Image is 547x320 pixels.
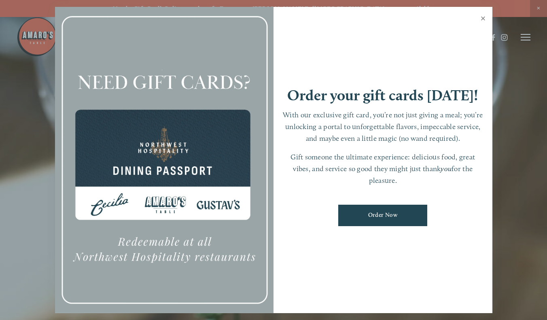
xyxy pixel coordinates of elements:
p: Gift someone the ultimate experience: delicious food, great vibes, and service so good they might... [282,151,484,186]
h1: Order your gift cards [DATE]! [287,88,478,103]
a: Close [475,8,491,31]
a: Order Now [338,205,427,226]
em: you [441,164,452,173]
p: With our exclusive gift card, you’re not just giving a meal; you’re unlocking a portal to unforge... [282,109,484,144]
